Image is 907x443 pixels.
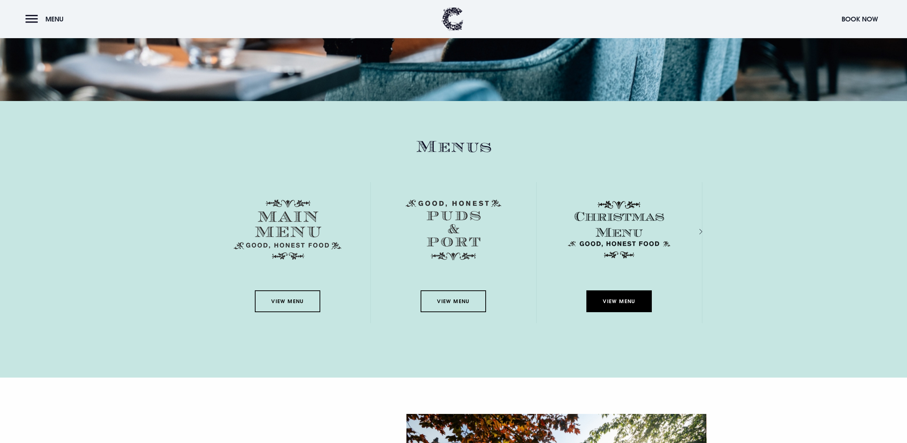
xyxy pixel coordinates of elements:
img: Menu puds and port [406,200,501,261]
a: View Menu [586,290,652,312]
button: Book Now [838,11,882,27]
a: View Menu [421,290,486,312]
div: Next slide [690,226,697,237]
img: Christmas Menu SVG [565,200,673,260]
img: Clandeboye Lodge [442,7,463,31]
button: Menu [25,11,67,27]
span: Menu [45,15,64,23]
a: View Menu [255,290,320,312]
h2: Menus [205,137,702,157]
img: Menu main menu [234,200,341,260]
